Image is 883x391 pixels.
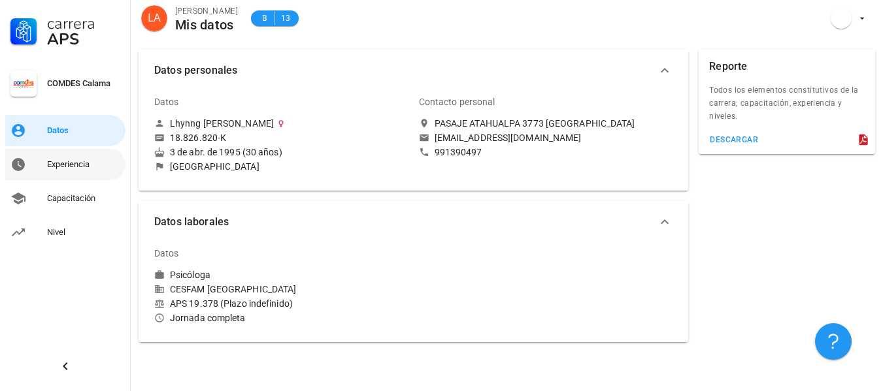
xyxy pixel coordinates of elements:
span: Datos personales [154,61,657,80]
div: descargar [709,135,758,144]
div: Capacitación [47,193,120,204]
span: LA [148,5,161,31]
div: APS [47,31,120,47]
div: Datos [154,86,179,117]
div: 991390497 [435,146,482,158]
a: Nivel [5,217,125,248]
button: descargar [704,131,763,149]
span: B [259,12,269,25]
div: Contacto personal [419,86,495,117]
div: Nivel [47,227,120,238]
div: [PERSON_NAME] [175,5,238,18]
div: Carrera [47,16,120,31]
a: Capacitación [5,183,125,214]
div: CESFAM [GEOGRAPHIC_DATA] [154,283,408,295]
div: [GEOGRAPHIC_DATA] [170,161,259,172]
div: PASAJE ATAHUALPA 3773 [GEOGRAPHIC_DATA] [435,117,635,129]
a: Experiencia [5,149,125,180]
div: Experiencia [47,159,120,170]
div: Jornada completa [154,312,408,324]
a: PASAJE ATAHUALPA 3773 [GEOGRAPHIC_DATA] [419,117,673,129]
div: avatar [141,5,167,31]
div: APS 19.378 (Plazo indefinido) [154,298,408,309]
div: COMDES Calama [47,78,120,89]
div: Datos [47,125,120,136]
div: Mis datos [175,18,238,32]
div: 3 de abr. de 1995 (30 años) [154,146,408,158]
a: 991390497 [419,146,673,158]
span: Datos laborales [154,213,657,231]
div: Psicóloga [170,269,210,281]
button: Datos personales [139,50,688,91]
div: 18.826.820-K [170,132,226,144]
span: 13 [280,12,291,25]
div: Lhynng [PERSON_NAME] [170,117,274,129]
div: Datos [154,238,179,269]
div: Reporte [709,50,747,84]
button: Datos laborales [139,201,688,243]
a: [EMAIL_ADDRESS][DOMAIN_NAME] [419,132,673,144]
div: [EMAIL_ADDRESS][DOMAIN_NAME] [435,132,582,144]
div: avatar [831,8,852,29]
div: Todos los elementos constitutivos de la carrera; capacitación, experiencia y niveles. [699,84,875,131]
a: Datos [5,115,125,146]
